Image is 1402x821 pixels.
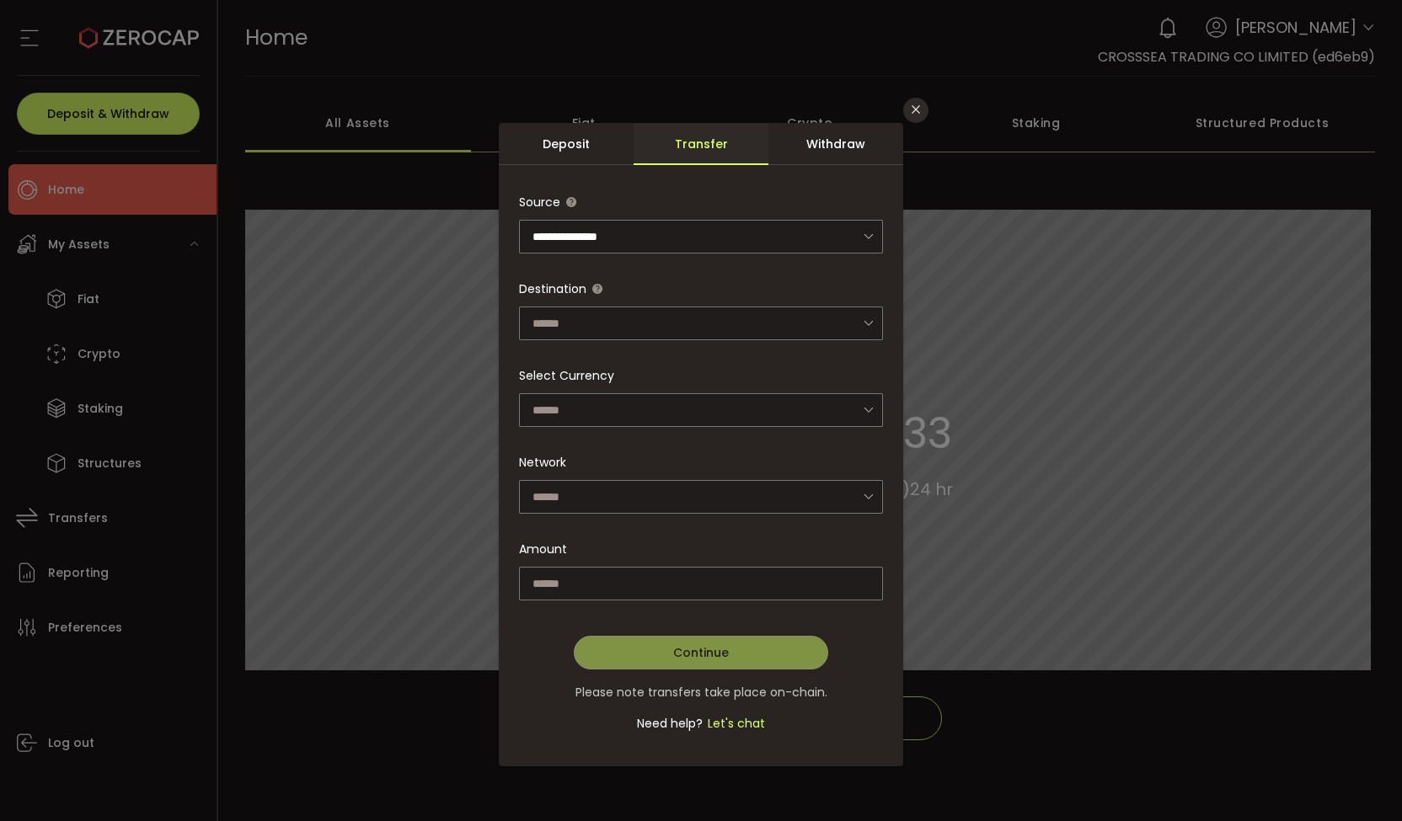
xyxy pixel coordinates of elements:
span: Amount [519,532,567,566]
span: Source [519,194,560,211]
div: 聊天小工具 [1200,639,1402,821]
div: Transfer [634,123,768,165]
button: Close [903,98,928,123]
span: Destination [519,280,586,297]
div: dialog [499,123,903,766]
div: Withdraw [768,123,903,165]
span: Let's chat [703,715,765,732]
div: Deposit [499,123,634,165]
span: Continue [673,644,729,661]
iframe: Chat Widget [1200,639,1402,821]
span: Need help? [637,715,703,732]
label: Network [519,454,576,471]
button: Continue [574,636,828,669]
label: Select Currency [519,367,624,384]
span: Please note transfers take place on-chain. [575,684,827,701]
